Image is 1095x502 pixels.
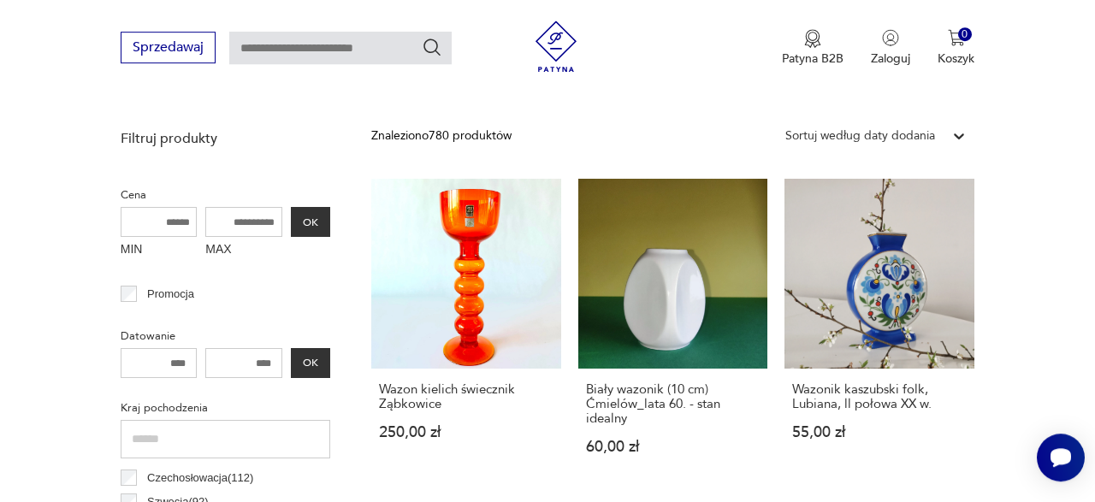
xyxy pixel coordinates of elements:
h3: Wazonik kaszubski folk, Lubiana, ll połowa XX w. [792,382,967,411]
div: Sortuj według daty dodania [785,127,935,145]
p: Koszyk [938,50,974,67]
p: Kraj pochodzenia [121,399,330,417]
h3: Wazon kielich świecznik Ząbkowice [379,382,553,411]
a: Wazonik kaszubski folk, Lubiana, ll połowa XX w.Wazonik kaszubski folk, Lubiana, ll połowa XX w.5... [784,179,974,487]
p: Datowanie [121,327,330,345]
img: Patyna - sklep z meblami i dekoracjami vintage [530,21,582,72]
label: MIN [121,237,198,264]
p: Patyna B2B [782,50,843,67]
p: 250,00 zł [379,425,553,440]
button: Zaloguj [871,29,910,67]
p: Promocja [147,285,194,304]
button: Szukaj [422,37,442,57]
img: Ikona medalu [804,29,821,48]
p: Filtruj produkty [121,129,330,148]
p: 60,00 zł [586,440,761,454]
button: Sprzedawaj [121,32,216,63]
button: 0Koszyk [938,29,974,67]
p: 55,00 zł [792,425,967,440]
p: Cena [121,186,330,204]
a: Wazon kielich świecznik ZąbkowiceWazon kielich świecznik Ząbkowice250,00 zł [371,179,561,487]
a: Sprzedawaj [121,43,216,55]
img: Ikonka użytkownika [882,29,899,46]
iframe: Smartsupp widget button [1037,434,1085,481]
div: 0 [958,27,973,42]
p: Zaloguj [871,50,910,67]
h3: Biały wazonik (10 cm) Ćmielów_lata 60. - stan idealny [586,382,761,426]
div: Znaleziono 780 produktów [371,127,512,145]
p: Czechosłowacja ( 112 ) [147,469,253,487]
button: OK [291,348,330,378]
img: Ikona koszyka [948,29,965,46]
a: Biały wazonik (10 cm) Ćmielów_lata 60. - stan idealnyBiały wazonik (10 cm) Ćmielów_lata 60. - sta... [578,179,768,487]
button: Patyna B2B [782,29,843,67]
label: MAX [205,237,282,264]
a: Ikona medaluPatyna B2B [782,29,843,67]
button: OK [291,207,330,237]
